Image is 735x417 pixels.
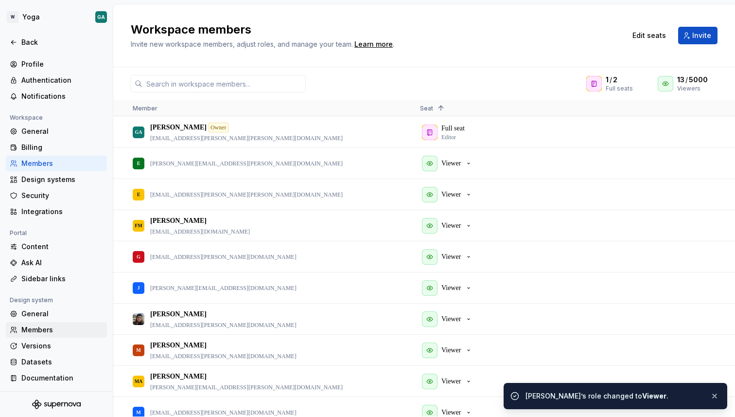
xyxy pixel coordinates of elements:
[689,75,708,85] span: 5000
[525,391,702,401] div: [PERSON_NAME]’s role changed to .
[441,159,461,168] p: Viewer
[150,352,297,360] p: [EMAIL_ADDRESS][PERSON_NAME][DOMAIN_NAME]
[6,73,107,88] a: Authentication
[606,75,633,85] div: /
[150,409,297,417] p: [EMAIL_ADDRESS][PERSON_NAME][DOMAIN_NAME]
[21,357,103,367] div: Datasets
[21,175,103,184] div: Design systems
[135,216,142,235] div: FM
[150,309,207,319] p: [PERSON_NAME]
[6,140,107,155] a: Billing
[150,341,207,350] p: [PERSON_NAME]
[420,247,476,267] button: Viewer
[21,325,103,335] div: Members
[142,75,306,92] input: Search in workspace members...
[632,31,666,40] span: Edit seats
[131,22,614,37] h2: Workspace members
[150,134,343,142] p: [EMAIL_ADDRESS][PERSON_NAME][PERSON_NAME][DOMAIN_NAME]
[6,156,107,171] a: Members
[136,341,140,360] div: M
[420,278,476,298] button: Viewer
[150,253,297,261] p: [EMAIL_ADDRESS][PERSON_NAME][DOMAIN_NAME]
[133,105,157,112] span: Member
[441,283,461,293] p: Viewer
[6,124,107,139] a: General
[420,372,476,391] button: Viewer
[420,216,476,236] button: Viewer
[21,373,103,383] div: Documentation
[135,372,143,391] div: MA
[209,123,228,132] div: Owner
[6,35,107,50] a: Back
[6,227,31,239] div: Portal
[420,105,433,112] span: Seat
[137,185,140,204] div: E
[6,322,107,338] a: Members
[97,13,105,21] div: GA
[354,39,393,49] a: Learn more
[6,56,107,72] a: Profile
[150,228,250,236] p: [EMAIL_ADDRESS][DOMAIN_NAME]
[420,185,476,204] button: Viewer
[441,252,461,262] p: Viewer
[137,247,140,266] div: G
[692,31,711,40] span: Invite
[677,75,717,85] div: /
[441,221,461,231] p: Viewer
[642,392,666,400] b: Viewer
[6,112,47,124] div: Workspace
[420,154,476,173] button: Viewer
[150,372,207,381] p: [PERSON_NAME]
[441,345,461,355] p: Viewer
[150,123,207,132] p: [PERSON_NAME]
[21,191,103,200] div: Security
[137,154,140,173] div: E
[150,216,207,226] p: [PERSON_NAME]
[21,242,103,252] div: Content
[21,91,103,101] div: Notifications
[353,41,394,48] span: .
[6,239,107,254] a: Content
[7,11,18,23] div: W
[133,313,144,325] img: Larissa Matos
[32,399,81,409] svg: Supernova Logo
[441,190,461,199] p: Viewer
[21,274,103,284] div: Sidebar links
[150,191,343,199] p: [EMAIL_ADDRESS][PERSON_NAME][PERSON_NAME][DOMAIN_NAME]
[150,284,297,292] p: [PERSON_NAME][EMAIL_ADDRESS][DOMAIN_NAME]
[6,354,107,370] a: Datasets
[21,159,103,168] div: Members
[6,370,107,386] a: Documentation
[21,127,103,136] div: General
[441,314,461,324] p: Viewer
[150,383,343,391] p: [PERSON_NAME][EMAIL_ADDRESS][PERSON_NAME][DOMAIN_NAME]
[678,27,717,44] button: Invite
[150,160,343,167] p: [PERSON_NAME][EMAIL_ADDRESS][PERSON_NAME][DOMAIN_NAME]
[6,271,107,287] a: Sidebar links
[6,204,107,219] a: Integrations
[22,12,40,22] div: Yoga
[21,37,103,47] div: Back
[441,377,461,386] p: Viewer
[6,255,107,271] a: Ask AI
[21,75,103,85] div: Authentication
[150,321,297,329] p: [EMAIL_ADDRESS][PERSON_NAME][DOMAIN_NAME]
[21,258,103,268] div: Ask AI
[677,75,684,85] span: 13
[606,75,609,85] span: 1
[6,89,107,104] a: Notifications
[626,27,672,44] button: Edit seats
[135,123,142,142] div: GA
[6,188,107,203] a: Security
[2,6,111,28] button: WYogaGA
[21,309,103,319] div: General
[6,306,107,322] a: General
[21,207,103,217] div: Integrations
[677,85,717,92] div: Viewers
[420,341,476,360] button: Viewer
[6,172,107,187] a: Design systems
[420,309,476,329] button: Viewer
[613,75,617,85] span: 2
